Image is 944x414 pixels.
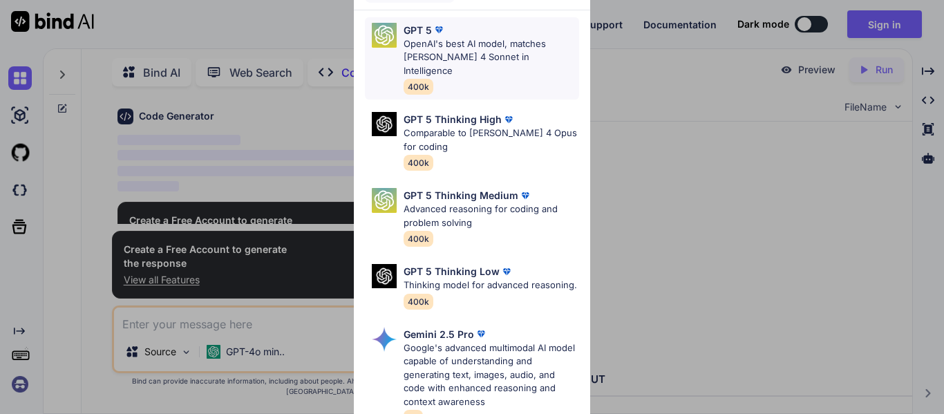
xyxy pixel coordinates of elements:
img: premium [518,189,532,203]
p: Thinking model for advanced reasoning. [404,279,577,292]
img: Pick Models [372,112,397,136]
p: GPT 5 Thinking Low [404,264,500,279]
img: premium [474,327,488,341]
p: Advanced reasoning for coding and problem solving [404,203,579,229]
p: Comparable to [PERSON_NAME] 4 Opus for coding [404,126,579,153]
img: premium [500,265,513,279]
img: Pick Models [372,327,397,352]
p: Gemini 2.5 Pro [404,327,474,341]
p: OpenAI's best AI model, matches [PERSON_NAME] 4 Sonnet in Intelligence [404,37,579,78]
p: GPT 5 Thinking Medium [404,188,518,203]
span: 400k [404,231,433,247]
span: 400k [404,294,433,310]
img: Pick Models [372,23,397,48]
p: Google's advanced multimodal AI model capable of understanding and generating text, images, audio... [404,341,579,409]
p: GPT 5 Thinking High [404,112,502,126]
p: GPT 5 [404,23,432,37]
img: premium [502,113,516,126]
img: premium [432,23,446,37]
img: Pick Models [372,264,397,288]
span: 400k [404,79,433,95]
img: Pick Models [372,188,397,213]
span: 400k [404,155,433,171]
